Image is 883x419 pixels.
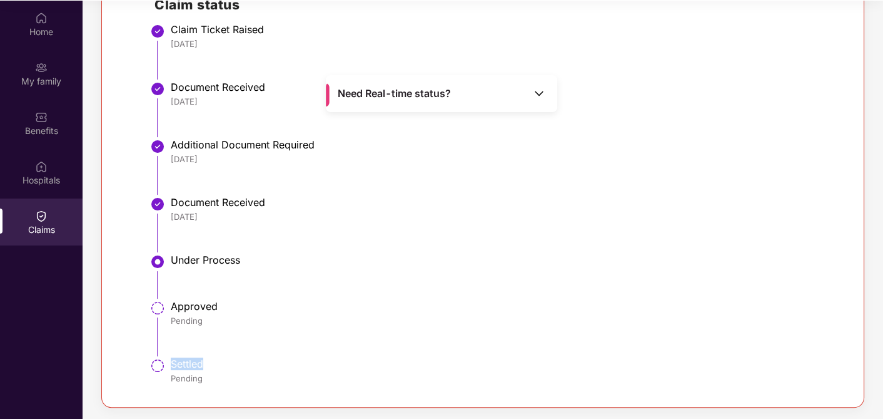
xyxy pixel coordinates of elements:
[35,61,48,74] img: svg+xml;base64,PHN2ZyB3aWR0aD0iMjAiIGhlaWdodD0iMjAiIHZpZXdCb3g9IjAgMCAyMCAyMCIgZmlsbD0ibm9uZSIgeG...
[150,81,165,96] img: svg+xml;base64,PHN2ZyBpZD0iU3RlcC1Eb25lLTMyeDMyIiB4bWxucz0iaHR0cDovL3d3dy53My5vcmcvMjAwMC9zdmciIH...
[171,153,836,165] div: [DATE]
[150,197,165,212] img: svg+xml;base64,PHN2ZyBpZD0iU3RlcC1Eb25lLTMyeDMyIiB4bWxucz0iaHR0cDovL3d3dy53My5vcmcvMjAwMC9zdmciIH...
[150,254,165,269] img: svg+xml;base64,PHN2ZyBpZD0iU3RlcC1BY3RpdmUtMzJ4MzIiIHhtbG5zPSJodHRwOi8vd3d3LnczLm9yZy8yMDAwL3N2Zy...
[533,87,545,100] img: Toggle Icon
[171,23,836,36] div: Claim Ticket Raised
[35,210,48,222] img: svg+xml;base64,PHN2ZyBpZD0iQ2xhaW0iIHhtbG5zPSJodHRwOi8vd3d3LnczLm9yZy8yMDAwL3N2ZyIgd2lkdGg9IjIwIi...
[171,196,836,209] div: Document Received
[338,87,451,100] span: Need Real-time status?
[171,315,836,326] div: Pending
[171,211,836,222] div: [DATE]
[171,96,836,107] div: [DATE]
[150,24,165,39] img: svg+xml;base64,PHN2ZyBpZD0iU3RlcC1Eb25lLTMyeDMyIiB4bWxucz0iaHR0cDovL3d3dy53My5vcmcvMjAwMC9zdmciIH...
[35,12,48,24] img: svg+xml;base64,PHN2ZyBpZD0iSG9tZSIgeG1sbnM9Imh0dHA6Ly93d3cudzMub3JnLzIwMDAvc3ZnIiB3aWR0aD0iMjAiIG...
[171,254,836,266] div: Under Process
[171,373,836,384] div: Pending
[171,300,836,313] div: Approved
[171,138,836,151] div: Additional Document Required
[150,139,165,154] img: svg+xml;base64,PHN2ZyBpZD0iU3RlcC1Eb25lLTMyeDMyIiB4bWxucz0iaHR0cDovL3d3dy53My5vcmcvMjAwMC9zdmciIH...
[150,301,165,316] img: svg+xml;base64,PHN2ZyBpZD0iU3RlcC1QZW5kaW5nLTMyeDMyIiB4bWxucz0iaHR0cDovL3d3dy53My5vcmcvMjAwMC9zdm...
[171,38,836,49] div: [DATE]
[35,160,48,173] img: svg+xml;base64,PHN2ZyBpZD0iSG9zcGl0YWxzIiB4bWxucz0iaHR0cDovL3d3dy53My5vcmcvMjAwMC9zdmciIHdpZHRoPS...
[171,81,836,93] div: Document Received
[150,358,165,373] img: svg+xml;base64,PHN2ZyBpZD0iU3RlcC1QZW5kaW5nLTMyeDMyIiB4bWxucz0iaHR0cDovL3d3dy53My5vcmcvMjAwMC9zdm...
[171,358,836,370] div: Settled
[35,111,48,123] img: svg+xml;base64,PHN2ZyBpZD0iQmVuZWZpdHMiIHhtbG5zPSJodHRwOi8vd3d3LnczLm9yZy8yMDAwL3N2ZyIgd2lkdGg9Ij...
